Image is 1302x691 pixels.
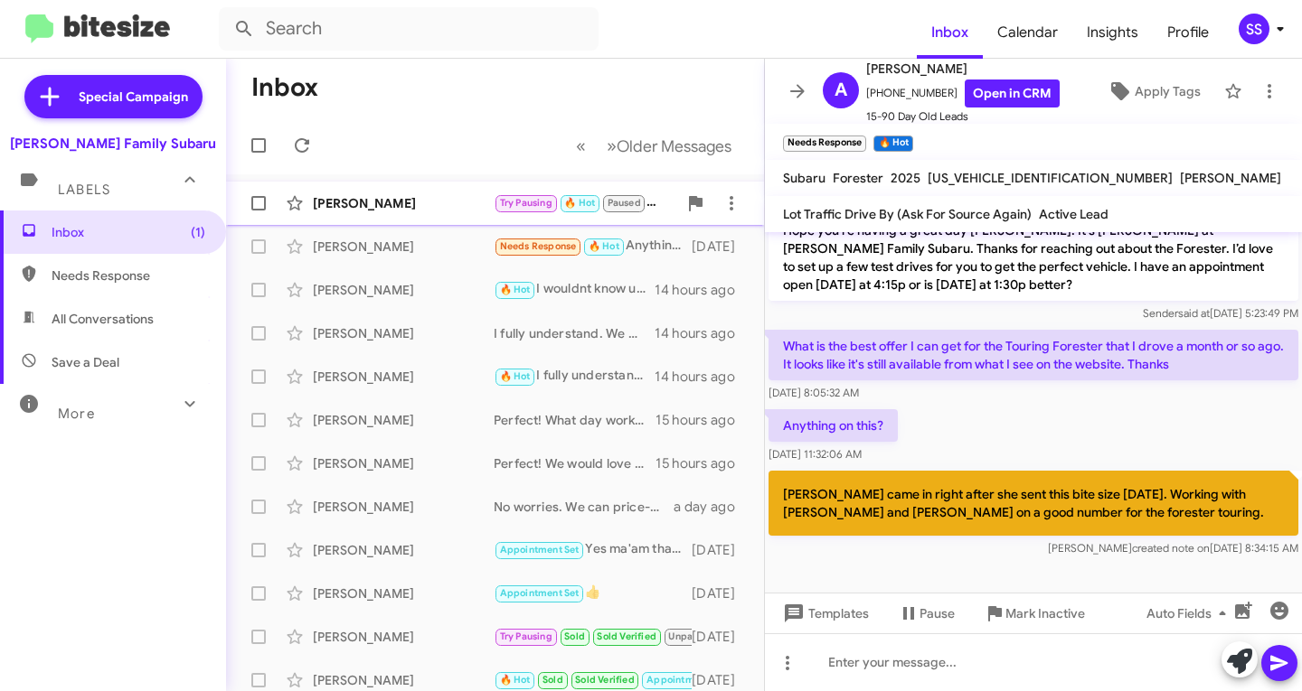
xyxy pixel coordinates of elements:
a: Profile [1153,6,1223,59]
span: 🔥 Hot [500,284,531,295]
div: [PERSON_NAME] [313,498,494,516]
span: A [835,76,847,105]
button: SS [1223,14,1282,44]
div: Yes sir. Thnak you! [494,626,692,647]
span: Sold Verified [597,630,656,642]
button: Next [596,127,742,164]
small: 🔥 Hot [873,135,912,152]
span: Pause [920,597,955,630]
div: [PERSON_NAME] [313,411,494,429]
span: « [576,135,586,157]
p: What is the best offer I can get for the Touring Forester that I drove a month or so ago. It look... [769,330,1298,380]
span: said at [1178,306,1210,320]
span: 🔥 Hot [589,240,619,252]
div: I fully understand. If your up for it we would love to see what we can give you for it and get in... [494,366,655,387]
span: » [607,135,617,157]
span: 15-90 Day Old Leads [866,107,1060,126]
div: Not a problem. I will make sure to follow up with you in Mid October. [494,192,677,213]
span: 🔥 Hot [500,370,531,382]
span: Forester [833,170,883,186]
div: [PERSON_NAME] [313,238,494,256]
h1: Inbox [251,73,318,102]
div: [DATE] [692,671,750,689]
a: Inbox [917,6,983,59]
button: Previous [565,127,597,164]
span: Auto Fields [1146,597,1233,630]
button: Auto Fields [1132,597,1248,630]
span: [DATE] 11:32:06 AM [769,447,862,461]
a: Open in CRM [965,79,1060,107]
div: [PERSON_NAME] [313,368,494,386]
span: Appointment Set [500,587,580,599]
div: [PERSON_NAME] [313,324,494,342]
span: Templates [779,597,869,630]
div: [DATE] [692,238,750,256]
div: SS [1239,14,1269,44]
span: Paused [608,197,641,209]
div: No worries. We can price-match that vehicle for you. What time works best for you to come in? [494,498,674,516]
div: 14 hours ago [655,281,750,299]
div: 👍 [494,583,692,603]
div: Yes ma'am that sounds good to me. [494,539,692,560]
button: Apply Tags [1091,75,1215,107]
span: Mark Inactive [1005,597,1085,630]
span: [US_VEHICLE_IDENTIFICATION_NUMBER] [928,170,1173,186]
nav: Page navigation example [566,127,742,164]
p: Anything on this? [769,409,898,442]
span: (1) [191,223,205,241]
span: 2025 [891,170,920,186]
p: Hope you're having a great day [PERSON_NAME]! It's [PERSON_NAME] at [PERSON_NAME] Family Subaru. ... [769,214,1298,301]
div: [PERSON_NAME] [313,628,494,646]
span: Save a Deal [52,353,119,371]
button: Mark Inactive [969,597,1099,630]
div: Perfect! See you then! [494,669,692,690]
div: Perfect! We would love to appraise your v ehicle in person and give you a great offer to buy or t... [494,454,656,472]
div: [PERSON_NAME] [313,281,494,299]
span: Lot Traffic Drive By (Ask For Source Again) [783,206,1032,222]
span: Sold Verified [575,674,635,686]
div: Anything on this? [494,236,692,257]
span: [PHONE_NUMBER] [866,79,1060,107]
div: [DATE] [692,584,750,602]
div: [PERSON_NAME] [313,671,494,689]
input: Search [219,7,599,51]
span: Older Messages [617,136,731,156]
div: [PERSON_NAME] [313,194,494,212]
span: Apply Tags [1135,75,1201,107]
span: Sold [564,630,585,642]
span: All Conversations [52,310,154,328]
span: Try Pausing [500,630,552,642]
span: Appointment Set [646,674,726,686]
a: Insights [1072,6,1153,59]
span: Sender [DATE] 5:23:49 PM [1143,306,1298,320]
p: [PERSON_NAME] came in right after she sent this bite size [DATE]. Working with [PERSON_NAME] and ... [769,471,1298,536]
span: [DATE] 8:05:32 AM [769,386,859,399]
a: Special Campaign [24,75,203,118]
span: Needs Response [52,266,205,285]
div: 14 hours ago [655,368,750,386]
button: Templates [765,597,883,630]
span: 🔥 Hot [564,197,595,209]
div: 15 hours ago [656,411,750,429]
div: [PERSON_NAME] [313,584,494,602]
div: 14 hours ago [655,324,750,342]
button: Pause [883,597,969,630]
div: [PERSON_NAME] Family Subaru [10,135,216,153]
span: Appointment Set [500,544,580,556]
span: 🔥 Hot [500,674,531,686]
span: [PERSON_NAME] [1180,170,1281,186]
div: I wouldnt know unless we can appraise it in person to give you the most money for it. [494,279,655,300]
span: created note on [1132,541,1210,555]
span: [PERSON_NAME] [DATE] 8:34:15 AM [1048,541,1298,555]
span: Sold [542,674,563,686]
span: Try Pausing [500,197,552,209]
span: Unpaused [668,630,715,642]
small: Needs Response [783,135,866,152]
span: Calendar [983,6,1072,59]
span: Inbox [52,223,205,241]
span: More [58,406,95,422]
div: [DATE] [692,541,750,559]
